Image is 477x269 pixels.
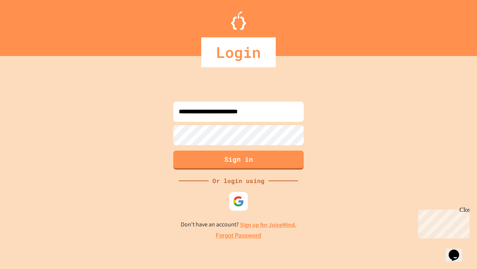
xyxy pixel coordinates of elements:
div: Login [201,37,276,67]
a: Forgot Password [216,231,261,240]
div: Or login using [209,176,268,185]
iframe: chat widget [415,207,470,238]
div: Chat with us now!Close [3,3,51,47]
img: Logo.svg [231,11,246,30]
img: google-icon.svg [233,196,244,207]
button: Sign in [173,151,304,170]
iframe: chat widget [446,239,470,262]
p: Don't have an account? [181,220,297,229]
a: Sign up for JuiceMind. [240,221,297,229]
